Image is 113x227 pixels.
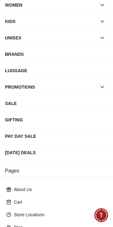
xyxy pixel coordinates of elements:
[5,114,108,125] div: GIFTING
[28,169,96,178] span: Chat with us now
[5,49,108,60] div: BRANDS
[14,212,104,218] p: Store Locations
[5,65,108,76] div: LUGGAGE
[94,6,107,19] em: Minimize
[5,81,97,93] div: PROMOTIONS
[14,199,104,205] p: Cart
[70,219,99,224] span: Conversation
[5,16,97,27] div: KIDS
[21,219,34,224] span: Home
[6,113,107,137] div: Timehousecompany
[5,32,97,44] div: UNISEX
[5,131,108,142] div: PAY DAY SALE
[6,140,107,153] div: Find your dream watch—experts ready to assist!
[5,98,108,109] div: SALE
[14,186,104,193] p: About Us
[1,205,55,226] div: Home
[7,7,19,19] img: Company logo
[56,205,112,226] div: Conversation
[6,161,107,186] div: Chat with us now
[5,147,108,158] div: [DATE] DEALS
[94,208,108,222] div: Chat Widget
